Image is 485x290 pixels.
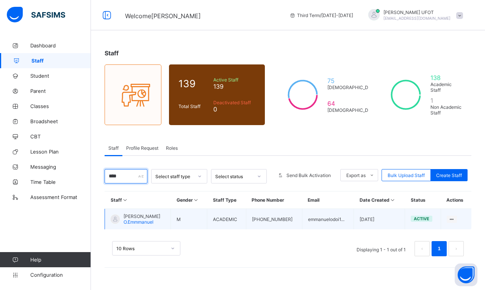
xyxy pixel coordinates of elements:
[116,246,166,251] div: 10 Rows
[361,9,467,22] div: GABRIELUFOT
[213,100,255,105] span: Deactivated Staff
[289,13,353,18] span: session/term information
[435,244,443,254] a: 1
[354,209,405,230] td: [DATE]
[432,241,447,256] li: 1
[436,172,462,178] span: Create Staff
[455,263,477,286] button: Open asap
[286,172,331,178] span: Send Bulk Activation
[30,73,91,79] span: Student
[30,133,91,140] span: CBT
[449,241,464,256] li: 下一页
[155,174,193,179] div: Select staff type
[171,191,207,209] th: Gender
[430,104,462,116] span: Non Academic Staff
[383,16,451,20] span: [EMAIL_ADDRESS][DOMAIN_NAME]
[430,97,462,104] span: 1
[327,100,378,107] span: 64
[30,194,91,200] span: Assessment Format
[207,191,246,209] th: Staff Type
[30,164,91,170] span: Messaging
[302,191,354,209] th: Email
[30,103,91,109] span: Classes
[327,107,378,113] span: [DEMOGRAPHIC_DATA]
[246,191,302,209] th: Phone Number
[213,83,255,90] span: 139
[166,145,178,151] span: Roles
[178,78,210,89] span: 139
[7,7,65,23] img: safsims
[30,179,91,185] span: Time Table
[30,42,91,49] span: Dashboard
[105,191,171,209] th: Staff
[414,216,429,221] span: active
[125,12,201,20] span: Welcome [PERSON_NAME]
[449,241,464,256] button: next page
[30,257,91,263] span: Help
[31,58,91,64] span: Staff
[30,272,91,278] span: Configuration
[171,209,207,230] td: M
[126,145,158,151] span: Profile Request
[302,209,354,230] td: emmanuelodoi1...
[430,74,462,82] span: 138
[390,197,396,203] i: Sort in Ascending Order
[388,172,425,178] span: Bulk Upload Staff
[354,191,405,209] th: Date Created
[215,174,253,179] div: Select status
[193,197,199,203] i: Sort in Ascending Order
[327,85,378,90] span: [DEMOGRAPHIC_DATA]
[383,9,451,15] span: [PERSON_NAME] UFOT
[213,105,255,113] span: 0
[246,209,302,230] td: [PHONE_NUMBER]
[415,241,430,256] li: 上一页
[108,145,119,151] span: Staff
[415,241,430,256] button: prev page
[105,49,119,57] span: Staff
[213,77,255,83] span: Active Staff
[207,209,246,230] td: ACADEMIC
[405,191,441,209] th: Status
[327,77,378,85] span: 75
[346,172,366,178] span: Export as
[30,149,91,155] span: Lesson Plan
[124,219,153,225] span: O.Emmmanuel
[430,82,462,93] span: Academic Staff
[30,88,91,94] span: Parent
[351,241,411,256] li: Displaying 1 - 1 out of 1
[441,191,471,209] th: Actions
[177,102,211,111] div: Total Staff
[30,118,91,124] span: Broadsheet
[122,197,128,203] i: Sort in Ascending Order
[124,213,160,219] span: [PERSON_NAME]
